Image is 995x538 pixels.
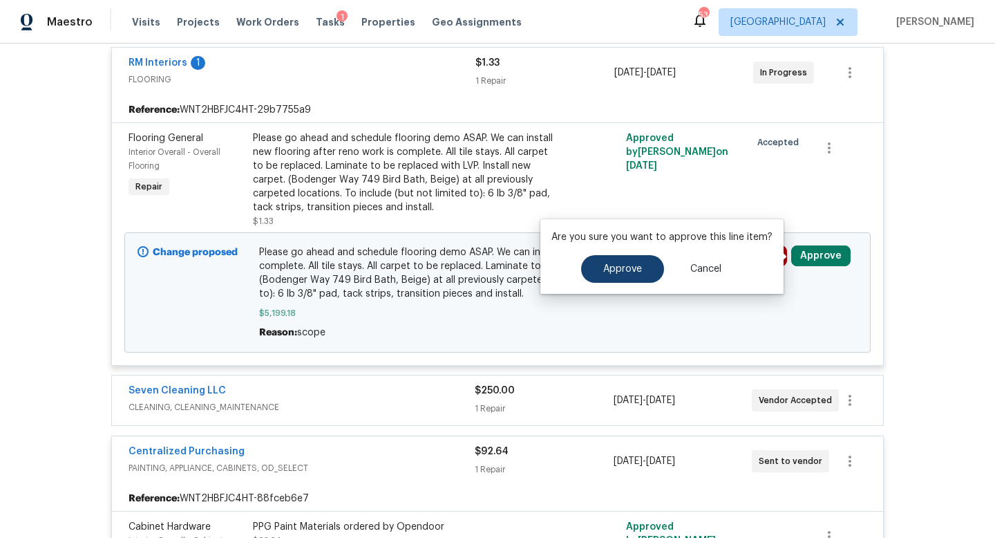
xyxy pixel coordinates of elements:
[259,245,737,301] span: Please go ahead and schedule flooring demo ASAP. We can install new flooring after reno work is c...
[475,74,614,88] div: 1 Repair
[253,131,556,214] div: Please go ahead and schedule flooring demo ASAP. We can install new flooring after reno work is c...
[361,15,415,29] span: Properties
[47,15,93,29] span: Maestro
[129,148,220,170] span: Interior Overall - Overall Flooring
[614,456,643,466] span: [DATE]
[690,264,721,275] span: Cancel
[475,386,515,396] span: $250.00
[129,461,475,475] span: PAINTING, APPLIANCE, CABINETS, OD_SELECT
[614,454,675,468] span: -
[475,58,500,68] span: $1.33
[891,15,974,29] span: [PERSON_NAME]
[132,15,160,29] span: Visits
[191,56,205,70] div: 1
[475,402,613,416] div: 1 Repair
[646,396,675,405] span: [DATE]
[614,66,676,80] span: -
[129,400,475,414] span: CLEANING, CLEANING_MAINTENANCE
[551,230,773,244] p: Are you sure you want to approve this line item?
[791,245,851,266] button: Approve
[153,248,238,257] b: Change proposed
[316,17,345,27] span: Tasks
[130,180,168,194] span: Repair
[647,68,676,77] span: [DATE]
[129,73,475,86] span: FLOORING
[297,328,325,337] span: scope
[475,463,613,476] div: 1 Repair
[253,217,274,225] span: $1.33
[129,103,180,117] b: Reference:
[129,133,203,143] span: Flooring General
[759,454,828,468] span: Sent to vendor
[129,522,211,532] span: Cabinet Hardware
[614,68,643,77] span: [DATE]
[603,264,642,275] span: Approve
[129,386,226,396] a: Seven Cleaning LLC
[253,520,556,534] div: PPG Paint Materials ordered by Opendoor
[626,133,728,171] span: Approved by [PERSON_NAME] on
[129,447,245,456] a: Centralized Purchasing
[668,255,743,283] button: Cancel
[614,393,675,407] span: -
[646,456,675,466] span: [DATE]
[259,328,297,337] span: Reason:
[730,15,826,29] span: [GEOGRAPHIC_DATA]
[699,8,708,22] div: 53
[757,136,804,149] span: Accepted
[337,10,348,24] div: 1
[614,396,643,405] span: [DATE]
[626,161,657,171] span: [DATE]
[129,492,180,505] b: Reference:
[177,15,220,29] span: Projects
[759,393,837,407] span: Vendor Accepted
[475,447,509,456] span: $92.64
[432,15,522,29] span: Geo Assignments
[236,15,299,29] span: Work Orders
[581,255,664,283] button: Approve
[112,486,883,511] div: WNT2HBFJC4HT-88fceb6e7
[129,58,187,68] a: RM Interiors
[112,98,883,122] div: WNT2HBFJC4HT-29b7755a9
[259,306,737,320] span: $5,199.18
[760,66,813,80] span: In Progress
